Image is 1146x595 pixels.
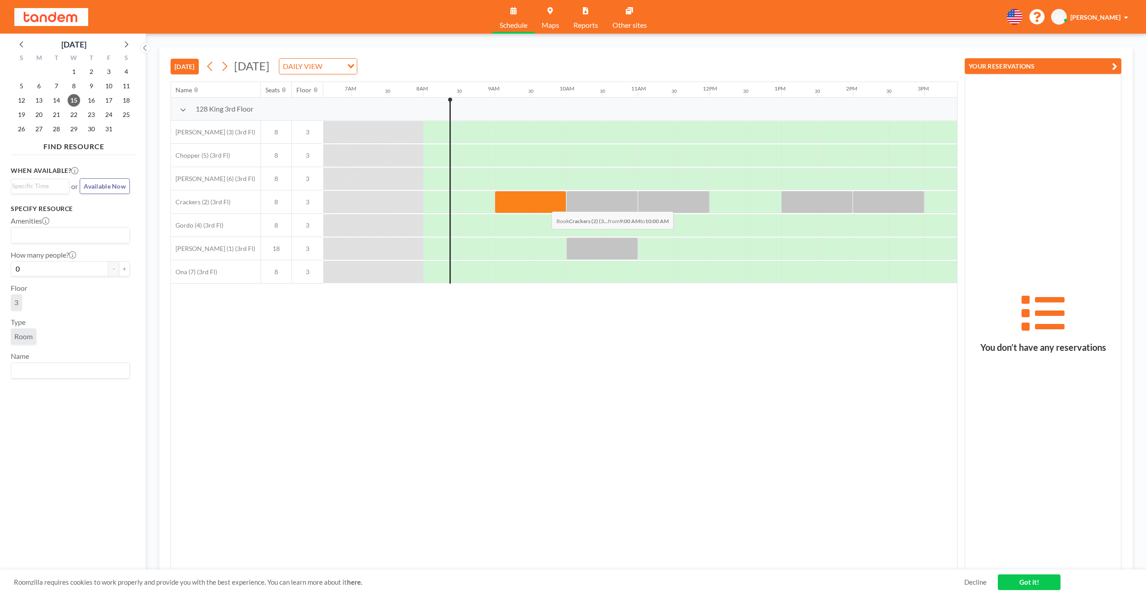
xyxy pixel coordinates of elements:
div: 9AM [488,85,500,92]
span: Sunday, October 12, 2025 [15,94,28,107]
button: + [119,261,130,276]
span: or [71,182,78,191]
div: Search for option [11,228,129,243]
div: Floor [296,86,312,94]
div: 8AM [416,85,428,92]
button: - [108,261,119,276]
input: Search for option [12,229,124,241]
div: Seats [265,86,280,94]
span: AZ [1055,13,1063,21]
div: Search for option [279,59,357,74]
div: 11AM [631,85,646,92]
span: 3 [292,245,323,253]
span: Saturday, October 4, 2025 [120,65,133,78]
span: Thursday, October 2, 2025 [85,65,98,78]
span: Ona (7) (3rd Fl) [171,268,217,276]
span: Saturday, October 18, 2025 [120,94,133,107]
b: 10:00 AM [645,218,669,224]
span: Tuesday, October 21, 2025 [50,108,63,121]
span: Wednesday, October 8, 2025 [68,80,80,92]
div: Search for option [11,363,129,378]
div: 30 [528,88,534,94]
div: 12PM [703,85,717,92]
span: Chopper (5) (3rd Fl) [171,151,230,160]
span: 3 [14,298,18,306]
span: Monday, October 6, 2025 [33,80,45,92]
span: Tuesday, October 14, 2025 [50,94,63,107]
button: YOUR RESERVATIONS [965,58,1121,74]
span: 3 [292,151,323,160]
b: 9:00 AM [620,218,640,224]
a: here. [347,578,362,586]
span: Roomzilla requires cookies to work properly and provide you with the best experience. You can lea... [14,578,964,586]
span: [DATE] [234,59,269,73]
span: Crackers (2) (3rd Fl) [171,198,231,206]
div: 3PM [918,85,929,92]
div: 30 [671,88,677,94]
span: Friday, October 10, 2025 [103,80,115,92]
h3: Specify resource [11,205,130,213]
button: [DATE] [171,59,199,74]
div: Search for option [11,179,69,193]
input: Search for option [325,60,342,72]
span: DAILY VIEW [281,60,324,72]
span: Thursday, October 9, 2025 [85,80,98,92]
span: Monday, October 27, 2025 [33,123,45,135]
span: Thursday, October 16, 2025 [85,94,98,107]
span: Friday, October 3, 2025 [103,65,115,78]
label: How many people? [11,250,76,259]
span: 3 [292,268,323,276]
a: Got it! [998,574,1060,590]
b: Crackers (2) (3... [569,218,608,224]
span: Tuesday, October 7, 2025 [50,80,63,92]
div: [DATE] [61,38,86,51]
span: Sunday, October 19, 2025 [15,108,28,121]
label: Floor [11,284,27,293]
div: T [82,53,100,65]
span: Monday, October 20, 2025 [33,108,45,121]
div: 10AM [560,85,574,92]
div: 30 [743,88,748,94]
span: Wednesday, October 29, 2025 [68,123,80,135]
span: 8 [261,198,291,206]
span: Friday, October 17, 2025 [103,94,115,107]
span: Thursday, October 23, 2025 [85,108,98,121]
span: Reports [573,22,598,29]
span: Wednesday, October 15, 2025 [68,94,80,107]
span: Tuesday, October 28, 2025 [50,123,63,135]
span: Other sites [612,22,647,29]
span: [PERSON_NAME] (3) (3rd Fl) [171,128,255,136]
span: 128 King 3rd Floor [196,104,253,113]
span: 18 [261,245,291,253]
span: Friday, October 24, 2025 [103,108,115,121]
span: 8 [261,268,291,276]
span: Wednesday, October 22, 2025 [68,108,80,121]
span: 3 [292,198,323,206]
span: [PERSON_NAME] [1070,13,1120,21]
div: 30 [886,88,892,94]
div: 30 [457,88,462,94]
div: 7AM [345,85,356,92]
div: Name [175,86,192,94]
h3: You don’t have any reservations [965,342,1121,353]
span: 8 [261,221,291,229]
input: Search for option [12,365,124,376]
span: Book from to [552,211,674,229]
span: Friday, October 31, 2025 [103,123,115,135]
img: organization-logo [14,8,88,26]
span: Wednesday, October 1, 2025 [68,65,80,78]
span: Saturday, October 25, 2025 [120,108,133,121]
button: Available Now [80,178,130,194]
span: 8 [261,175,291,183]
div: T [48,53,65,65]
span: Room [14,332,33,341]
span: Schedule [500,22,527,29]
label: Type [11,318,26,327]
div: 2PM [846,85,857,92]
span: Gordo (4) (3rd Fl) [171,221,223,229]
span: [PERSON_NAME] (6) (3rd Fl) [171,175,255,183]
span: [PERSON_NAME] (1) (3rd Fl) [171,245,255,253]
span: Available Now [84,182,126,190]
div: 30 [385,88,390,94]
div: S [117,53,135,65]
